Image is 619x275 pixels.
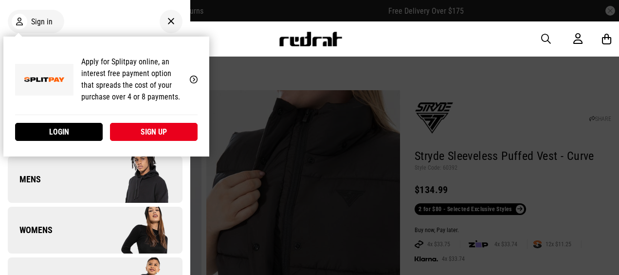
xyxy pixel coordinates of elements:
a: Mens Company [8,156,182,203]
span: Mens [8,174,41,185]
a: Login [15,123,103,141]
a: Womens Company [8,207,182,254]
button: Open LiveChat chat widget [8,4,37,33]
img: Company [95,206,182,255]
img: Redrat logo [278,32,343,46]
a: Sign up [110,123,198,141]
span: Womens [8,224,53,236]
a: Apply for Splitpay online, an interest free payment option that spreads the cost of your purchase... [15,44,198,115]
img: Company [95,155,182,204]
p: Apply for Splitpay online, an interest free payment option that spreads the cost of your purchase... [81,56,182,103]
